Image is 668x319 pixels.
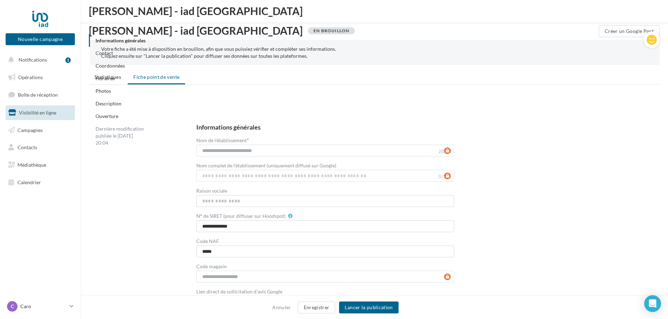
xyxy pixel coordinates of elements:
a: Horaires [96,75,115,81]
button: Annuler [269,303,294,312]
span: C [11,303,14,310]
span: Campagnes [17,127,43,133]
div: En brouillon [308,27,355,34]
span: [PERSON_NAME] - iad [GEOGRAPHIC_DATA] [89,25,303,36]
button: Enregistrer [298,301,336,313]
span: Calendrier [17,179,41,185]
div: Votre fiche a été mise à disposition en brouillon, afin que vous puissiez vérifier et compléter s... [101,46,648,60]
p: Caro [20,303,67,310]
a: Coordonnées [96,63,125,69]
button: Lancer la publication [339,301,398,313]
label: Lien direct de sollicitation d'avis Google [196,289,282,294]
label: Nom complet de l'établissement (uniquement diffusé sur Google) [196,163,336,168]
span: Boîte de réception [18,92,58,98]
div: Open Intercom Messenger [644,295,661,312]
label: 28/50 [438,149,451,154]
label: Code magasin [196,264,227,269]
button: Créer un Google Post [599,25,660,37]
span: [PERSON_NAME] - iad [GEOGRAPHIC_DATA] [89,6,303,16]
a: Description [96,100,121,106]
a: Boîte de réception [4,87,76,102]
a: Visibilité en ligne [4,105,76,120]
span: Notifications [19,57,47,63]
a: Contact [96,50,113,56]
span: Contacts [17,144,37,150]
a: Ouverture [96,113,118,119]
a: Contacts [4,140,76,155]
button: Nouvelle campagne [6,33,75,45]
label: Nom de l'établissement [196,137,249,143]
label: Raison sociale [196,188,227,193]
a: Photos [96,88,111,94]
span: Médiathèque [17,162,46,168]
a: Calendrier [4,175,76,190]
label: 0/125 [438,174,451,179]
span: Opérations [18,74,43,80]
a: C Caro [6,300,75,313]
button: Notifications 1 [4,53,73,67]
div: 1 [65,57,71,63]
span: Visibilité en ligne [19,110,56,116]
label: N° de SIRET (pour diffuser sur Hoodspot) [196,214,286,219]
div: Informations générales [196,124,261,130]
div: Dernière modification publiée le [DATE] 20:04 [89,123,152,149]
label: Code NAF [196,239,219,244]
a: Médiathèque [4,158,76,172]
a: Informations générales [96,37,146,43]
a: Campagnes [4,123,76,138]
a: Opérations [4,70,76,85]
